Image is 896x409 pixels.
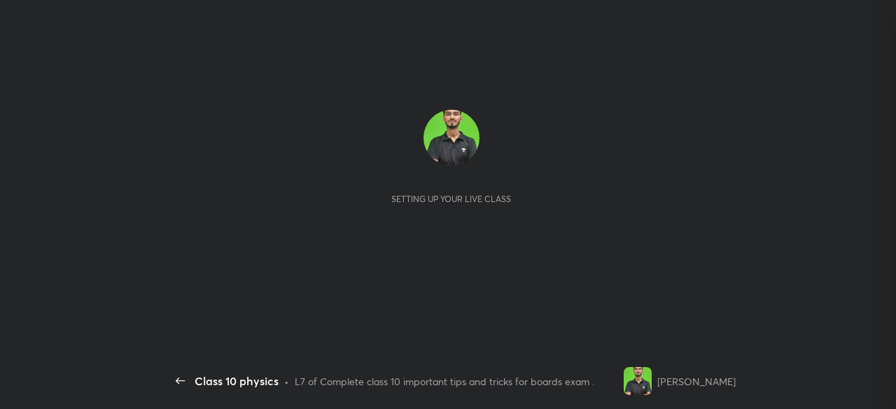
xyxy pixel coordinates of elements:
[657,374,736,389] div: [PERSON_NAME]
[295,374,594,389] div: L7 of Complete class 10 important tips and tricks for boards exam .
[423,110,479,166] img: bc37ae20f96d498bb04454f91d729a71.jpg
[391,194,511,204] div: Setting up your live class
[624,367,652,395] img: bc37ae20f96d498bb04454f91d729a71.jpg
[284,374,289,389] div: •
[195,373,279,389] div: Class 10 physics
